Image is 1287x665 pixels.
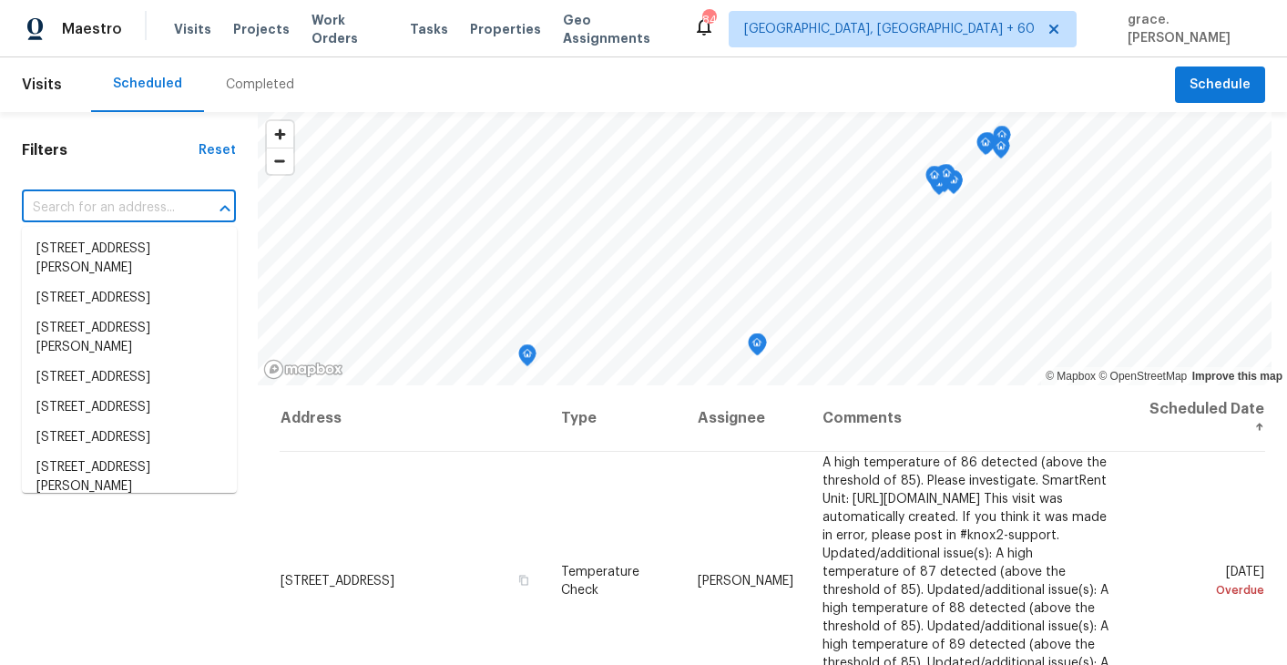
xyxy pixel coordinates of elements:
[561,565,639,596] span: Temperature Check
[280,385,546,452] th: Address
[1190,74,1251,97] span: Schedule
[22,194,185,222] input: Search for an address...
[925,166,944,194] div: Map marker
[22,234,237,283] li: [STREET_ADDRESS][PERSON_NAME]
[263,359,343,380] a: Mapbox homepage
[226,76,294,94] div: Completed
[1127,385,1265,452] th: Scheduled Date ↑
[992,137,1010,165] div: Map marker
[744,20,1035,38] span: [GEOGRAPHIC_DATA], [GEOGRAPHIC_DATA] + 60
[683,385,808,452] th: Assignee
[258,112,1272,385] canvas: Map
[993,126,1011,154] div: Map marker
[935,165,953,193] div: Map marker
[1175,66,1265,104] button: Schedule
[698,574,793,587] span: [PERSON_NAME]
[1141,580,1264,598] div: Overdue
[22,283,237,313] li: [STREET_ADDRESS]
[199,141,236,159] div: Reset
[233,20,290,38] span: Projects
[546,385,683,452] th: Type
[470,20,541,38] span: Properties
[281,574,394,587] span: [STREET_ADDRESS]
[22,141,199,159] h1: Filters
[1192,370,1282,383] a: Improve this map
[976,133,995,161] div: Map marker
[518,344,536,373] div: Map marker
[808,385,1127,452] th: Comments
[563,11,672,47] span: Geo Assignments
[212,196,238,221] button: Close
[937,164,955,192] div: Map marker
[1046,370,1096,383] a: Mapbox
[945,170,963,199] div: Map marker
[267,121,293,148] button: Zoom in
[1098,370,1187,383] a: OpenStreetMap
[113,75,182,93] div: Scheduled
[22,453,237,502] li: [STREET_ADDRESS][PERSON_NAME]
[22,423,237,453] li: [STREET_ADDRESS]
[748,333,766,362] div: Map marker
[1120,11,1260,47] span: grace.[PERSON_NAME]
[749,333,767,362] div: Map marker
[22,65,62,105] span: Visits
[516,571,532,588] button: Copy Address
[312,11,388,47] span: Work Orders
[1141,565,1264,598] span: [DATE]
[22,313,237,363] li: [STREET_ADDRESS][PERSON_NAME]
[22,393,237,423] li: [STREET_ADDRESS]
[62,20,122,38] span: Maestro
[267,148,293,174] button: Zoom out
[410,23,448,36] span: Tasks
[174,20,211,38] span: Visits
[978,132,996,160] div: Map marker
[22,363,237,393] li: [STREET_ADDRESS]
[702,11,715,29] div: 843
